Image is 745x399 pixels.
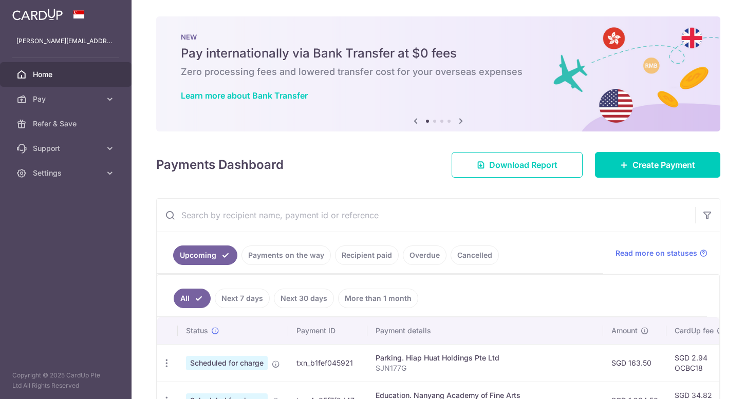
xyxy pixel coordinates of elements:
input: Search by recipient name, payment id or reference [157,199,695,232]
th: Payment ID [288,317,367,344]
span: Scheduled for charge [186,356,268,370]
th: Payment details [367,317,603,344]
p: NEW [181,33,696,41]
h6: Zero processing fees and lowered transfer cost for your overseas expenses [181,66,696,78]
span: Read more on statuses [616,248,697,258]
h4: Payments Dashboard [156,156,284,174]
img: CardUp [12,8,63,21]
img: Bank transfer banner [156,16,720,131]
span: Amount [611,326,638,336]
a: Next 30 days [274,289,334,308]
p: [PERSON_NAME][EMAIL_ADDRESS][DOMAIN_NAME] [16,36,115,46]
p: SJN177G [376,363,595,373]
span: Download Report [489,159,557,171]
h5: Pay internationally via Bank Transfer at $0 fees [181,45,696,62]
a: Overdue [403,245,446,265]
span: Settings [33,168,101,178]
a: Download Report [452,152,583,178]
td: SGD 163.50 [603,344,666,382]
span: Create Payment [632,159,695,171]
a: Create Payment [595,152,720,178]
span: Refer & Save [33,119,101,129]
a: Cancelled [451,245,499,265]
span: Support [33,143,101,154]
a: Recipient paid [335,245,399,265]
a: Read more on statuses [616,248,707,258]
a: More than 1 month [338,289,418,308]
span: Status [186,326,208,336]
span: CardUp fee [675,326,714,336]
a: Upcoming [173,245,237,265]
div: Parking. Hiap Huat Holdings Pte Ltd [376,353,595,363]
a: Learn more about Bank Transfer [181,90,308,101]
a: Next 7 days [215,289,270,308]
a: All [174,289,211,308]
span: Home [33,69,101,80]
span: Pay [33,94,101,104]
td: SGD 2.94 OCBC18 [666,344,733,382]
a: Payments on the way [241,245,331,265]
td: txn_b1fef045921 [288,344,367,382]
